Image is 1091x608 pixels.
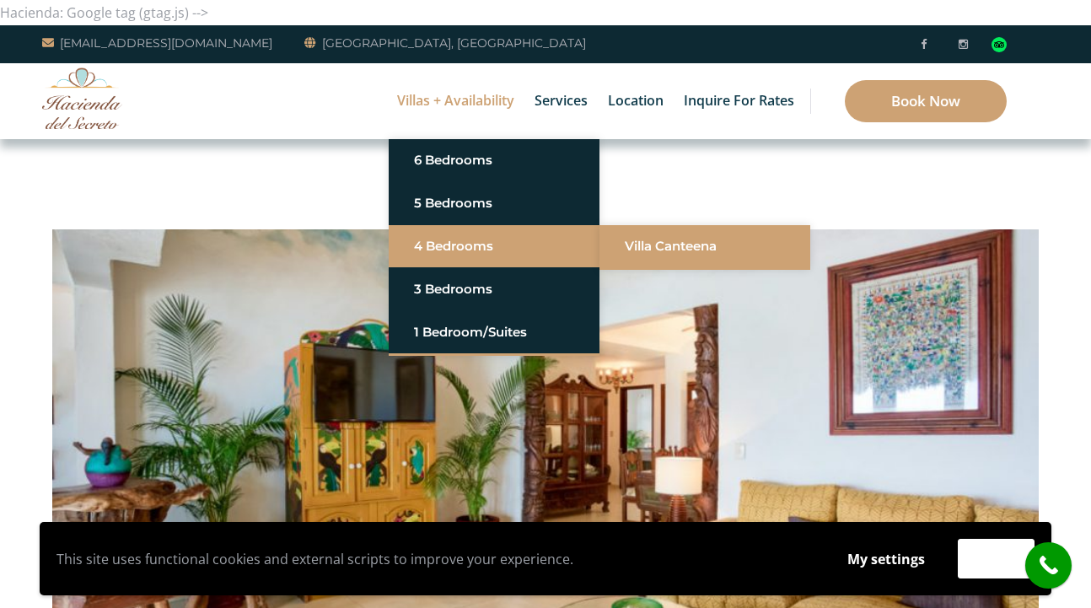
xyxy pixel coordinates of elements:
a: Services [526,63,596,139]
a: Villa Canteena [625,231,785,261]
div: Read traveler reviews on Tripadvisor [992,37,1007,52]
p: This site uses functional cookies and external scripts to improve your experience. [56,546,814,572]
a: Location [599,63,672,139]
img: Tripadvisor_logomark.svg [992,37,1007,52]
i: call [1029,546,1067,584]
button: Accept [958,539,1035,578]
a: 5 Bedrooms [414,188,574,218]
a: [EMAIL_ADDRESS][DOMAIN_NAME] [42,33,272,53]
a: Inquire for Rates [675,63,803,139]
a: call [1025,542,1072,589]
a: 6 Bedrooms [414,145,574,175]
button: My settings [831,540,941,578]
a: Book Now [845,80,1007,122]
a: Villas + Availability [389,63,523,139]
a: 1 Bedroom/Suites [414,317,574,347]
a: [GEOGRAPHIC_DATA], [GEOGRAPHIC_DATA] [304,33,586,53]
img: Awesome Logo [42,67,122,129]
a: 4 Bedrooms [414,231,574,261]
a: 3 Bedrooms [414,274,574,304]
